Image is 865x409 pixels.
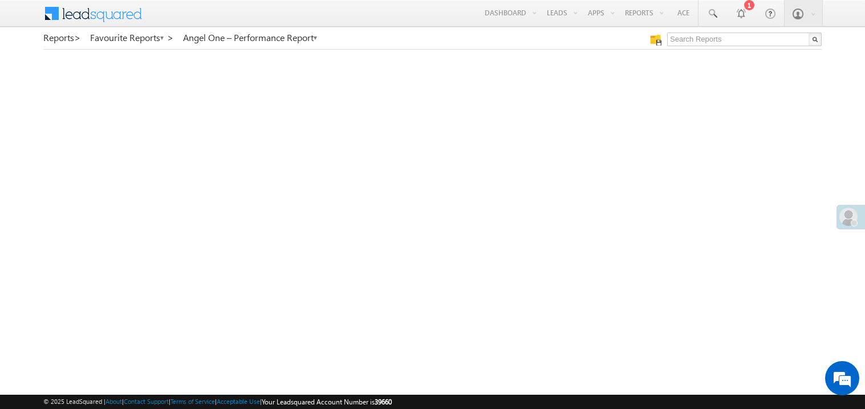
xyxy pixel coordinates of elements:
[15,106,208,311] textarea: Type your message and hit 'Enter'
[375,398,392,406] span: 39660
[650,34,661,46] img: Manage all your saved reports!
[90,33,174,43] a: Favourite Reports >
[217,398,260,405] a: Acceptable Use
[183,33,318,43] a: Angel One – Performance Report
[43,396,392,407] span: © 2025 LeadSquared | | | | |
[43,33,81,43] a: Reports>
[74,31,81,44] span: >
[667,33,822,46] input: Search Reports
[262,398,392,406] span: Your Leadsquared Account Number is
[19,60,48,75] img: d_60004797649_company_0_60004797649
[170,398,215,405] a: Terms of Service
[155,321,207,336] em: Start Chat
[59,60,192,75] div: Chat with us now
[187,6,214,33] div: Minimize live chat window
[105,398,122,405] a: About
[167,31,174,44] span: >
[124,398,169,405] a: Contact Support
